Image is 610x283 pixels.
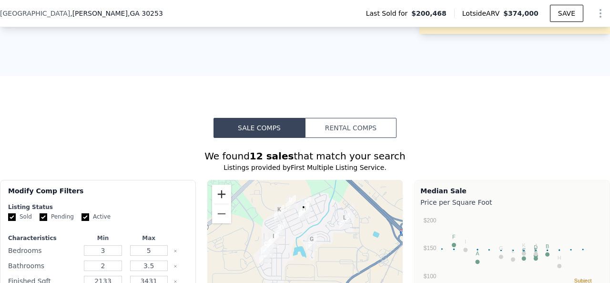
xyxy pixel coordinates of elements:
[8,213,32,221] label: Sold
[8,259,78,273] div: Bathrooms
[591,4,610,23] button: Show Options
[550,5,583,22] button: SAVE
[270,201,288,225] div: 500 Mariposa Ln
[296,193,315,217] div: 1124 Parkside Ln
[420,186,604,196] div: Median Sale
[522,247,526,253] text: C
[424,273,437,280] text: $100
[255,244,274,268] div: 1809 Marcelina Ln
[534,247,538,253] text: E
[173,264,177,268] button: Clear
[558,255,561,261] text: H
[366,9,412,18] span: Last Sold for
[264,228,283,252] div: 2117 Lennox Ln
[128,234,170,242] div: Max
[462,9,503,18] span: Lotside ARV
[512,248,515,254] text: L
[303,231,321,254] div: 100 Magnaview Dr
[213,118,305,138] button: Sale Comps
[499,245,503,251] text: G
[40,213,47,221] input: Pending
[8,213,16,221] input: Sold
[8,203,188,211] div: Listing Status
[503,10,539,17] span: $374,000
[8,186,188,203] div: Modify Comp Filters
[295,199,313,222] div: 957 Parkside Place Ave
[250,150,294,162] strong: 12 sales
[420,196,604,209] div: Price per Square Foot
[305,118,396,138] button: Rental Comps
[282,191,300,215] div: 208 Paulownia Cir
[8,234,78,242] div: Characteristics
[452,234,456,240] text: F
[257,235,275,259] div: 2202 Medlock Ln
[476,251,480,256] text: A
[81,213,111,221] label: Active
[8,244,78,257] div: Bedrooms
[424,245,437,252] text: $150
[40,213,74,221] label: Pending
[173,249,177,253] button: Clear
[70,9,163,18] span: , [PERSON_NAME]
[212,204,231,223] button: Zoom out
[465,239,467,244] text: I
[335,209,354,233] div: 5028 Pioneer Pkwy
[424,217,437,224] text: $200
[81,213,89,221] input: Active
[82,234,124,242] div: Min
[411,9,447,18] span: $200,468
[522,242,526,248] text: K
[212,185,231,204] button: Zoom in
[535,243,538,249] text: J
[546,243,549,249] text: B
[128,10,163,17] span: , GA 30253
